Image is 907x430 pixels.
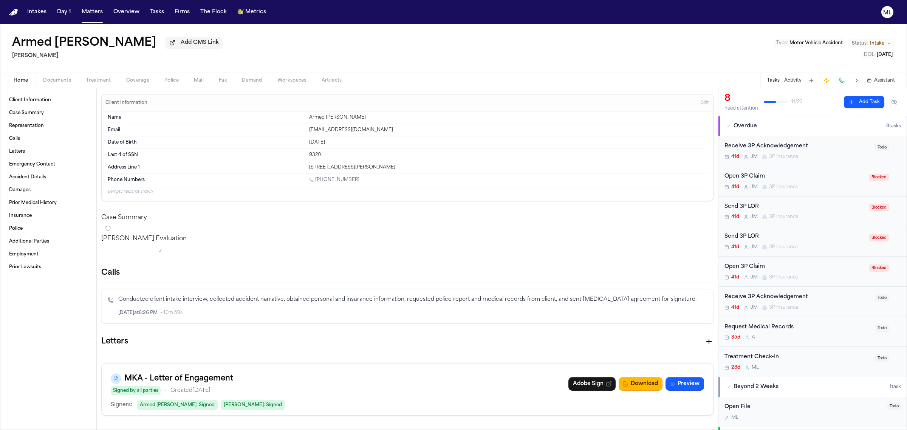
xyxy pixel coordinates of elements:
div: Open task: Open 3P Claim [718,166,907,196]
button: Hide completed tasks (⌘⇧H) [887,96,901,108]
span: J M [751,154,758,160]
h1: Letters [101,336,128,348]
span: Treatment [86,77,111,84]
span: Signed by all parties [111,386,161,395]
img: Finch Logo [9,9,18,16]
span: 41d [731,305,739,311]
div: Armed [PERSON_NAME] [309,114,707,121]
button: Overdue8tasks [718,116,907,136]
span: Intake [870,40,884,46]
span: Blocked [869,174,889,181]
div: [DATE] [309,139,707,145]
div: Open 3P Claim [724,263,865,271]
span: 28d [731,365,740,371]
button: Matters [79,5,106,19]
button: Firms [172,5,193,19]
button: Change status from Intake [848,39,895,48]
span: Todo [887,403,901,410]
div: [STREET_ADDRESS][PERSON_NAME] [309,164,707,170]
span: [PERSON_NAME] : Signed [221,400,285,410]
span: 3P Insurance [769,305,798,311]
span: • 40m 59s [161,310,183,316]
button: Overview [110,5,142,19]
button: Add CMS Link [166,37,223,49]
span: 1 task [890,384,901,390]
p: [PERSON_NAME] Evaluation [101,234,714,243]
a: Call 1 (201) 407-2327 [309,177,359,183]
span: Todo [875,294,889,302]
dt: Email [108,127,305,133]
div: Receive 3P Acknowledgement [724,293,871,302]
span: DOL : [864,53,876,57]
span: Assistant [874,77,895,84]
span: 8 task s [886,123,901,129]
span: Edit [701,100,709,105]
div: Request Medical Records [724,323,871,332]
span: Documents [43,77,71,84]
span: J M [751,305,758,311]
span: Blocked [869,234,889,241]
div: Open task: Receive 3P Acknowledgement [718,287,907,317]
div: 8 [724,93,758,105]
span: Demand [242,77,262,84]
div: 9320 [309,152,707,158]
h3: Client Information [104,100,149,106]
button: Activity [784,77,802,84]
span: M L [731,415,738,421]
span: Status: [852,40,868,46]
span: 41d [731,214,739,220]
a: Accident Details [6,171,90,183]
button: Day 1 [54,5,74,19]
span: Workspaces [277,77,306,84]
span: [DATE] [877,53,893,57]
span: Blocked [869,204,889,211]
a: Representation [6,120,90,132]
a: Adobe Sign [568,377,616,391]
button: Assistant [867,77,895,84]
button: crownMetrics [234,5,269,19]
a: Damages [6,184,90,196]
a: Prior Lawsuits [6,261,90,273]
p: 6 empty fields not shown. [108,189,707,195]
span: J M [751,184,758,190]
button: Intakes [24,5,50,19]
button: Tasks [767,77,780,84]
a: Letters [6,145,90,158]
a: Emergency Contact [6,158,90,170]
p: Conducted client intake interview, collected accident narrative, obtained personal and insurance ... [118,295,707,304]
span: J M [751,244,758,250]
span: Todo [875,325,889,332]
button: Preview [666,377,704,391]
dt: Last 4 of SSN [108,152,305,158]
span: 41d [731,244,739,250]
span: 3P Insurance [769,274,798,280]
p: Created [DATE] [170,386,210,395]
h2: [PERSON_NAME] [12,51,223,60]
span: 41d [731,154,739,160]
button: Tasks [147,5,167,19]
h1: Armed [PERSON_NAME] [12,36,156,50]
div: need attention [724,105,758,111]
div: Treatment Check-In [724,353,871,362]
span: 41d [731,184,739,190]
span: Beyond 2 Weeks [734,383,779,391]
div: Open task: Treatment Check-In [718,347,907,377]
span: Motor Vehicle Accident [789,41,843,45]
span: M L [752,365,759,371]
a: Police [6,223,90,235]
div: Send 3P LOR [724,203,865,211]
a: Client Information [6,94,90,106]
a: Employment [6,248,90,260]
a: Additional Parties [6,235,90,247]
span: Mail [194,77,204,84]
span: J M [751,214,758,220]
span: [DATE] at 6:26 PM [118,310,158,316]
span: 3P Insurance [769,244,798,250]
div: Open File [724,403,883,411]
a: Insurance [6,210,90,222]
